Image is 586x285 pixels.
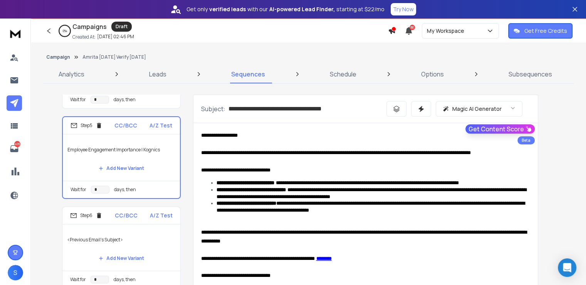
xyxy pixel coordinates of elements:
button: S [8,265,23,280]
p: Subsequences [509,70,552,79]
img: logo [8,26,23,41]
p: Leads [149,70,166,79]
a: Options [416,65,448,83]
h1: Campaigns [72,22,107,31]
p: <Previous Email's Subject> [67,229,176,251]
p: A/Z Test [149,122,172,129]
p: Get only with our starting at $22/mo [186,5,385,13]
p: Subject: [201,104,225,114]
a: Schedule [325,65,361,83]
button: Add New Variant [92,161,150,176]
p: Options [421,70,444,79]
strong: AI-powered Lead Finder, [269,5,335,13]
p: Sequences [231,70,265,79]
span: 50 [410,25,415,30]
p: Schedule [330,70,356,79]
p: CC/BCC [114,122,137,129]
p: days, then [114,187,136,193]
div: Draft [111,22,132,32]
button: Get Free Credits [508,23,573,39]
p: My Workspace [427,27,467,35]
p: [DATE] 02:46 PM [97,34,134,40]
p: CC/BCC [115,212,138,219]
div: Step 5 [71,122,102,129]
p: Employee Engagement Importance | Kognics [67,139,175,161]
p: 405 [14,141,20,147]
a: Sequences [227,65,270,83]
p: Analytics [59,70,84,79]
p: 0 % [63,29,67,33]
p: Amrita [DATE] Verify [DATE] [82,54,146,60]
div: Step 6 [70,212,102,219]
button: Magic AI Generator [436,101,522,117]
p: Magic AI Generator [452,105,502,113]
div: Beta [517,136,535,144]
p: A/Z Test [150,212,173,219]
a: Leads [144,65,171,83]
p: Get Free Credits [524,27,567,35]
p: days, then [114,277,136,283]
p: Try Now [393,5,414,13]
a: Subsequences [504,65,557,83]
p: Wait for [70,97,86,103]
p: Wait for [71,187,86,193]
p: Created At: [72,34,96,40]
strong: verified leads [209,5,246,13]
button: Get Content Score [465,124,535,134]
a: 405 [7,141,22,156]
button: Campaign [46,54,70,60]
p: Wait for [70,277,86,283]
a: Analytics [54,65,89,83]
button: Add New Variant [92,251,150,266]
button: Try Now [391,3,416,15]
li: Step5CC/BCCA/Z TestEmployee Engagement Importance | KognicsAdd New VariantWait fordays, then [62,116,181,199]
p: days, then [114,97,136,103]
div: Open Intercom Messenger [558,258,576,277]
